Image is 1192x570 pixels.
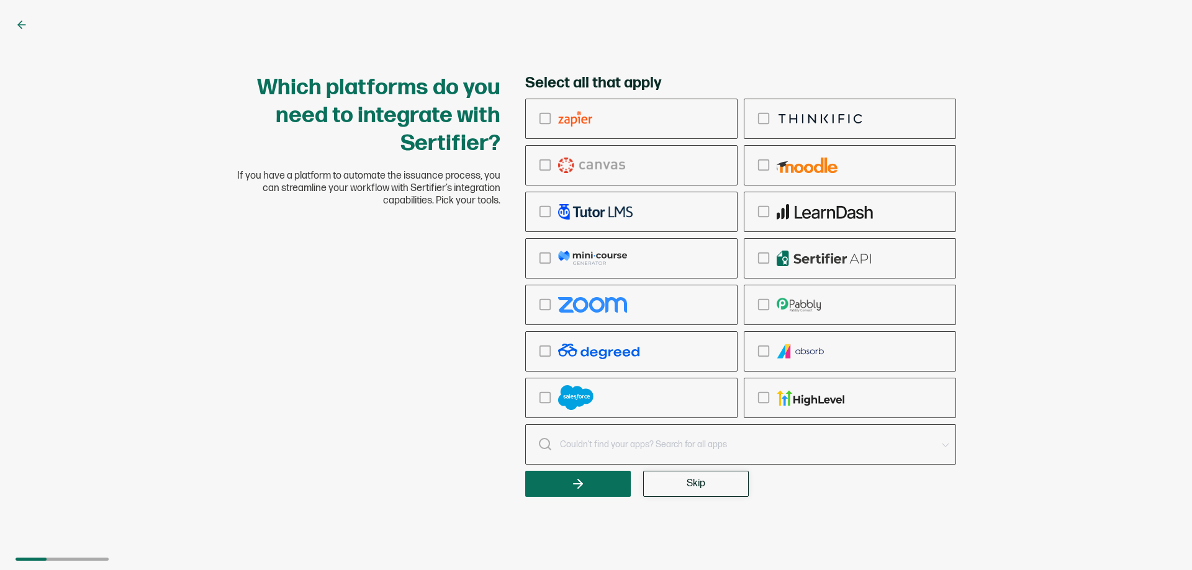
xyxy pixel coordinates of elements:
img: moodle [777,158,838,173]
h1: Which platforms do you need to integrate with Sertifier? [236,74,500,158]
img: thinkific [777,111,864,127]
img: mcg [558,251,627,266]
img: gohighlevel [777,390,844,406]
img: tutor [558,204,633,220]
span: If you have a platform to automate the issuance process, you can streamline your workflow with Se... [236,170,500,207]
img: salesforce [558,385,594,410]
button: Skip [643,471,749,497]
div: checkbox-group [525,99,956,418]
img: absorb [777,344,825,359]
span: Select all that apply [525,74,661,92]
img: canvas [558,158,625,173]
iframe: Chat Widget [1130,510,1192,570]
img: zoom [558,297,627,313]
img: api [777,251,872,266]
img: degreed [558,344,639,359]
input: Couldn’t find your apps? Search for all apps [525,424,956,465]
img: pabbly [777,297,821,313]
span: Skip [687,479,705,489]
img: learndash [777,204,873,220]
img: zapier [558,111,592,127]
